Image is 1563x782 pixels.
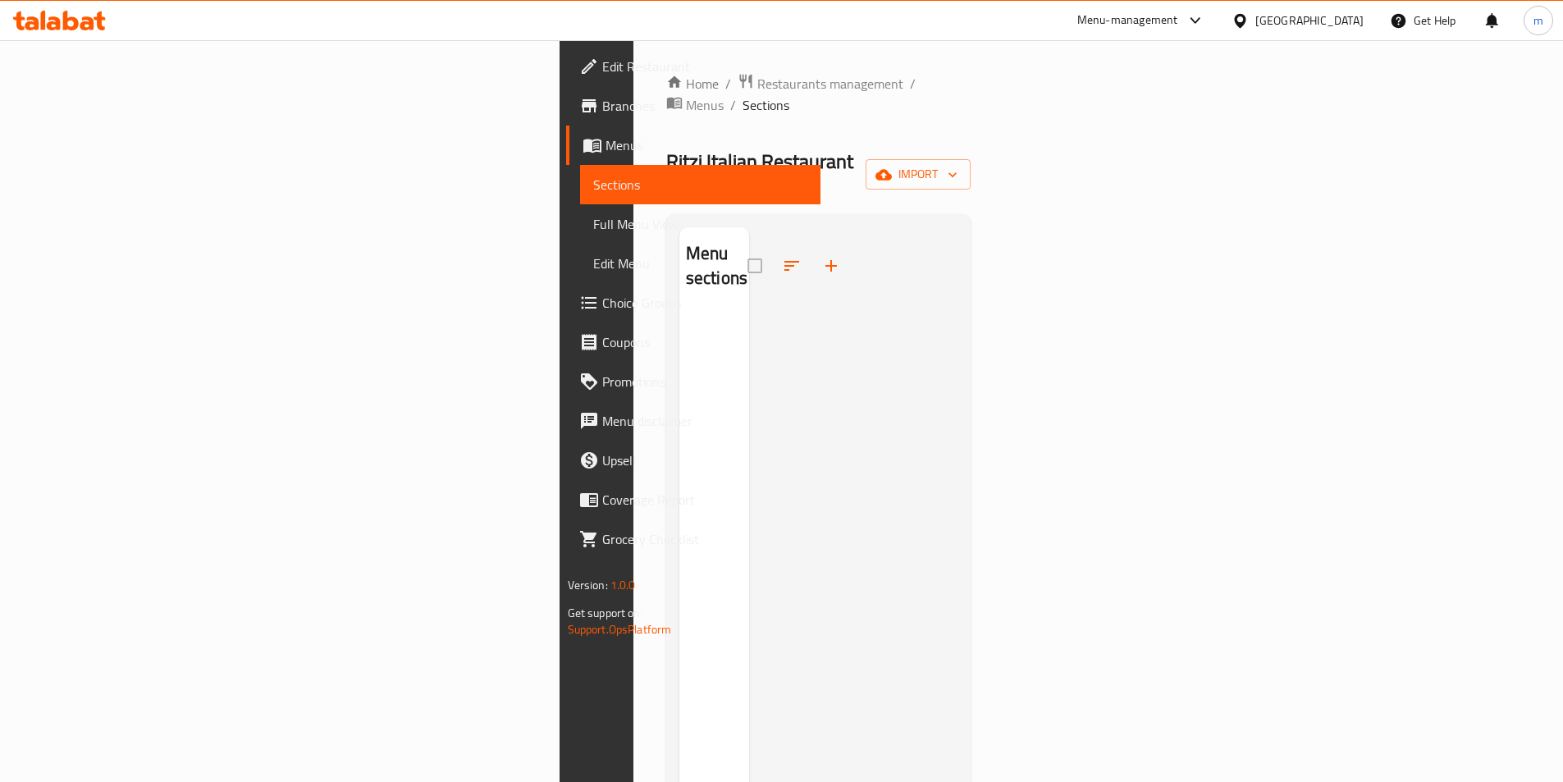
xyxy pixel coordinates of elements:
[580,165,820,204] a: Sections
[566,322,820,362] a: Coupons
[568,602,643,624] span: Get support on:
[593,254,807,273] span: Edit Menu
[602,411,807,431] span: Menu disclaimer
[566,283,820,322] a: Choice Groups
[593,175,807,194] span: Sections
[568,574,608,596] span: Version:
[566,362,820,401] a: Promotions
[910,74,916,94] li: /
[602,57,807,76] span: Edit Restaurant
[738,73,903,94] a: Restaurants management
[602,96,807,116] span: Branches
[1255,11,1364,30] div: [GEOGRAPHIC_DATA]
[602,332,807,352] span: Coupons
[566,401,820,441] a: Menu disclaimer
[566,441,820,480] a: Upsell
[566,126,820,165] a: Menus
[602,372,807,391] span: Promotions
[580,244,820,283] a: Edit Menu
[566,519,820,559] a: Grocery Checklist
[593,214,807,234] span: Full Menu View
[566,47,820,86] a: Edit Restaurant
[602,490,807,510] span: Coverage Report
[580,204,820,244] a: Full Menu View
[602,293,807,313] span: Choice Groups
[606,135,807,155] span: Menus
[811,246,851,286] button: Add section
[666,143,853,180] span: Ritzi Italian Restaurant
[757,74,903,94] span: Restaurants management
[679,305,749,318] nav: Menu sections
[1533,11,1543,30] span: m
[610,574,636,596] span: 1.0.0
[1077,11,1178,30] div: Menu-management
[566,86,820,126] a: Branches
[566,480,820,519] a: Coverage Report
[879,164,957,185] span: import
[568,619,672,640] a: Support.OpsPlatform
[602,450,807,470] span: Upsell
[866,159,971,190] button: import
[602,529,807,549] span: Grocery Checklist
